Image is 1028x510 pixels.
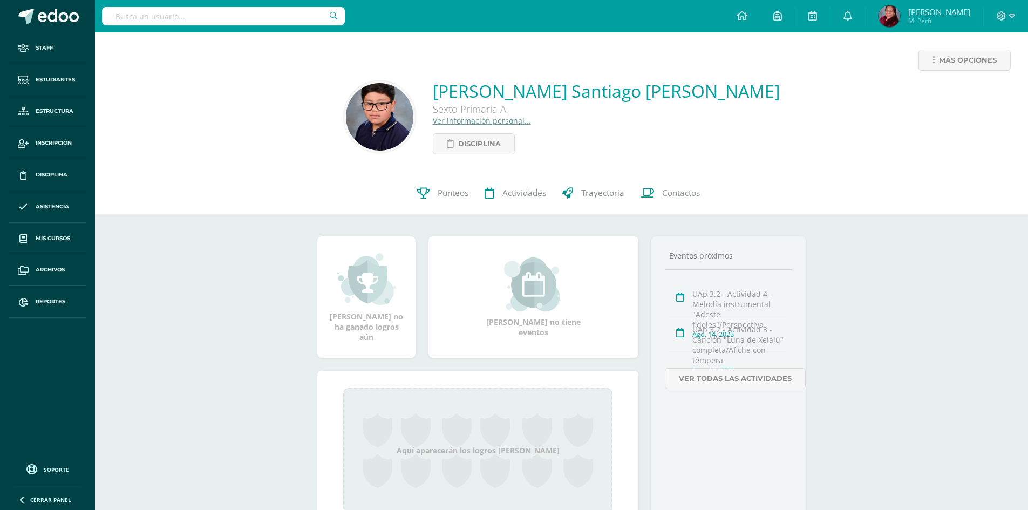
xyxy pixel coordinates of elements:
div: UAp 3.2 - Actividad 4 - Melodía instrumental "Adeste fideles"/Perspectiva [692,289,789,330]
a: Actividades [476,172,554,215]
input: Busca un usuario... [102,7,345,25]
a: Trayectoria [554,172,632,215]
span: Mis cursos [36,234,70,243]
div: [PERSON_NAME] no ha ganado logros aún [328,252,405,342]
a: Disciplina [9,159,86,191]
a: Reportes [9,286,86,318]
a: Mis cursos [9,223,86,255]
a: Inscripción [9,127,86,159]
div: Sexto Primaria A [433,103,757,115]
img: achievement_small.png [337,252,396,306]
span: Actividades [502,187,546,199]
span: Staff [36,44,53,52]
span: Archivos [36,266,65,274]
a: Contactos [632,172,708,215]
a: Más opciones [918,50,1011,71]
span: Soporte [44,466,69,473]
div: Ago. 14, 2025 [692,365,789,375]
a: Asistencia [9,191,86,223]
div: Eventos próximos [665,250,792,261]
img: 66ed67497fb798f95bbf5c989aed1958.png [346,83,413,151]
span: Contactos [662,187,700,199]
span: Trayectoria [581,187,624,199]
span: [PERSON_NAME] [908,6,970,17]
a: Archivos [9,254,86,286]
span: Asistencia [36,202,69,211]
a: Staff [9,32,86,64]
span: Disciplina [36,171,67,179]
a: Disciplina [433,133,515,154]
span: Inscripción [36,139,72,147]
span: Punteos [438,187,468,199]
span: Mi Perfil [908,16,970,25]
span: Estudiantes [36,76,75,84]
span: Estructura [36,107,73,115]
span: Más opciones [939,50,997,70]
span: Disciplina [458,134,501,154]
a: Soporte [13,461,82,476]
a: Estudiantes [9,64,86,96]
img: event_small.png [504,257,563,311]
div: UAp 3.2 - Actividad 3 - Canción "Luna de Xelajú" completa/Afiche con témpera [692,324,789,365]
div: [PERSON_NAME] no tiene eventos [480,257,588,337]
a: [PERSON_NAME] Santiago [PERSON_NAME] [433,79,780,103]
img: 00c1b1db20a3e38a90cfe610d2c2e2f3.png [879,5,900,27]
span: Cerrar panel [30,496,71,504]
a: Ver todas las actividades [665,368,806,389]
a: Ver información personal... [433,115,531,126]
a: Punteos [409,172,476,215]
a: Estructura [9,96,86,128]
span: Reportes [36,297,65,306]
